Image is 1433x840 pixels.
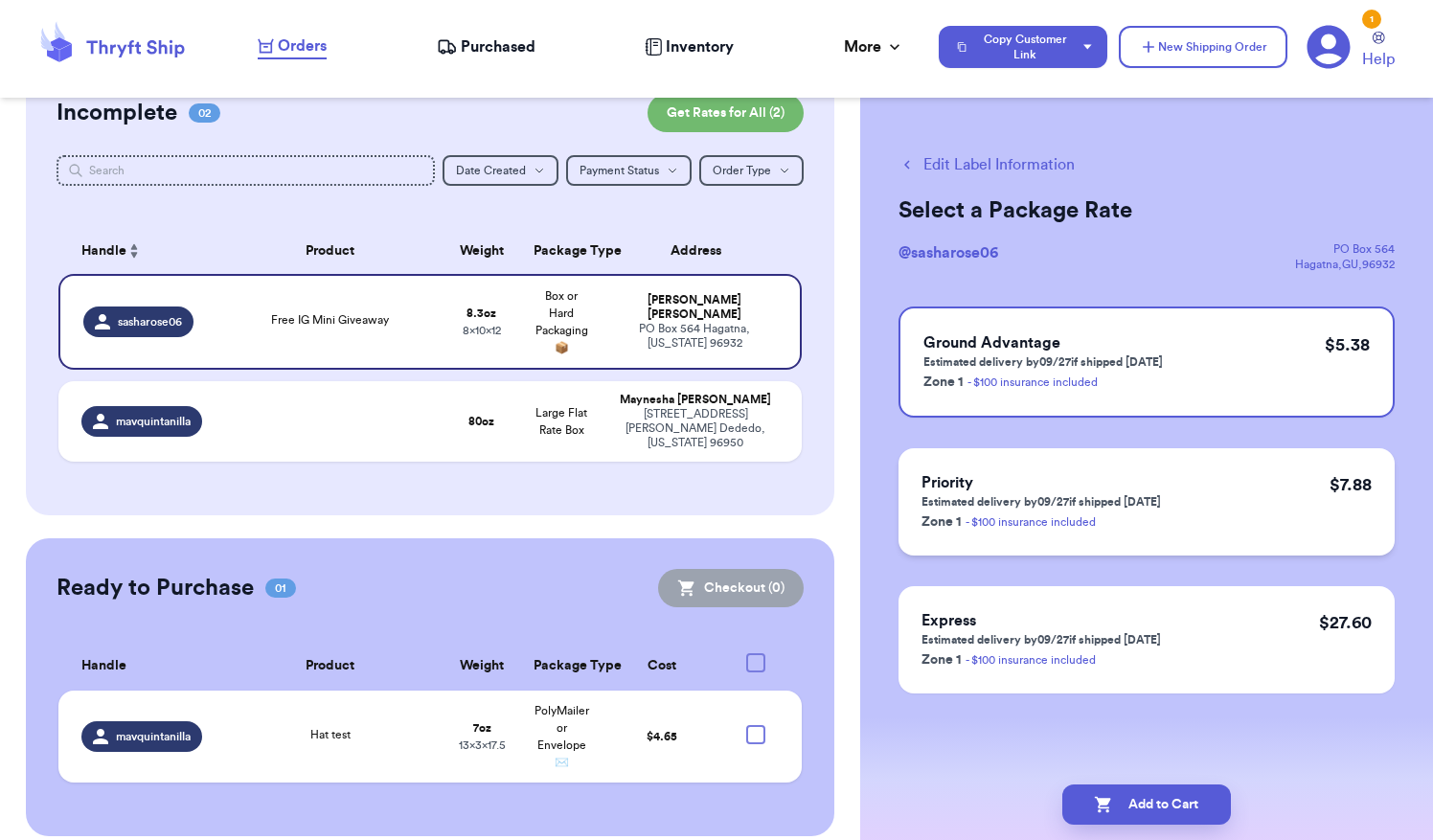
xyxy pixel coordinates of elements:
button: Date Created [443,155,558,186]
span: Payment Status [580,165,659,176]
span: mavquintanilla [116,729,191,744]
strong: 7 oz [473,722,491,734]
th: Weight [442,228,521,274]
p: Estimated delivery by 09/27 if shipped [DATE] [923,354,1163,370]
span: Large Flat Rate Box [535,407,587,436]
th: Cost [602,642,721,691]
span: Ground Advantage [923,335,1060,351]
span: sasharose06 [118,314,182,329]
button: New Shipping Order [1119,26,1287,68]
span: 8 x 10 x 12 [463,325,501,336]
a: Orders [258,34,327,59]
span: Purchased [461,35,535,58]
a: Inventory [645,35,734,58]
span: PolyMailer or Envelope ✉️ [535,705,589,768]
span: Handle [81,241,126,261]
button: Copy Customer Link [939,26,1107,68]
span: Zone 1 [921,515,962,529]
button: Get Rates for All (2) [648,94,804,132]
p: $ 7.88 [1330,471,1372,498]
button: Edit Label Information [898,153,1075,176]
div: Maynesha [PERSON_NAME] [613,393,779,407]
th: Address [602,228,802,274]
button: Checkout (0) [658,569,804,607]
span: $ 4.65 [647,731,677,742]
span: 02 [189,103,220,123]
div: More [844,35,904,58]
h2: Ready to Purchase [57,573,254,603]
span: Help [1362,48,1395,71]
button: Order Type [699,155,804,186]
a: Help [1362,32,1395,71]
a: Purchased [437,35,535,58]
span: Zone 1 [923,375,964,389]
div: [PERSON_NAME] [PERSON_NAME] [613,293,777,322]
span: 01 [265,579,296,598]
h2: Select a Package Rate [898,195,1395,226]
strong: 80 oz [468,416,494,427]
span: Orders [278,34,327,57]
p: $ 5.38 [1325,331,1370,358]
th: Package Type [522,228,602,274]
p: $ 27.60 [1319,609,1372,636]
button: Sort ascending [126,239,142,262]
span: Inventory [666,35,734,58]
input: Search [57,155,435,186]
span: Free IG Mini Giveaway [271,314,389,326]
a: - $100 insurance included [967,376,1098,388]
span: mavquintanilla [116,414,191,429]
span: Zone 1 [921,653,962,667]
span: Date Created [456,165,526,176]
span: Handle [81,656,126,676]
button: Add to Cart [1062,784,1231,825]
th: Product [218,642,443,691]
span: Priority [921,475,973,490]
th: Product [218,228,443,274]
div: [STREET_ADDRESS][PERSON_NAME] Dededo , [US_STATE] 96950 [613,407,779,450]
div: 1 [1362,10,1381,29]
a: - $100 insurance included [966,516,1096,528]
p: Estimated delivery by 09/27 if shipped [DATE] [921,494,1161,510]
div: PO Box 564 Hagatna , [US_STATE] 96932 [613,322,777,351]
strong: 8.3 oz [466,307,496,319]
span: Express [921,613,976,628]
div: PO Box 564 [1295,241,1395,257]
a: - $100 insurance included [966,654,1096,666]
a: 1 [1307,25,1351,69]
div: Hagatna , GU , 96932 [1295,257,1395,272]
span: Order Type [713,165,771,176]
th: Weight [442,642,521,691]
button: Payment Status [566,155,692,186]
span: Hat test [310,729,351,740]
h2: Incomplete [57,98,177,128]
th: Package Type [522,642,602,691]
span: Box or Hard Packaging 📦 [535,290,588,353]
span: @ sasharose06 [898,245,998,261]
span: 13 x 3 x 17.5 [459,739,506,751]
p: Estimated delivery by 09/27 if shipped [DATE] [921,632,1161,647]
